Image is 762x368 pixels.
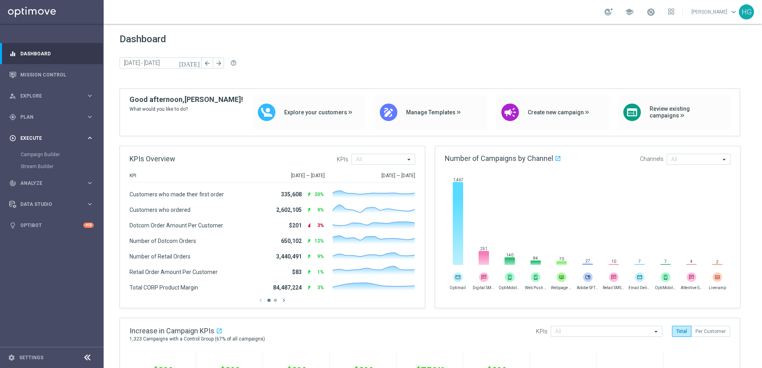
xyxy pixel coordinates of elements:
div: Optibot [9,215,94,236]
button: Data Studio keyboard_arrow_right [9,201,94,207]
div: HG [739,4,754,20]
a: Stream Builder [21,163,83,170]
div: Dashboard [9,43,94,64]
i: keyboard_arrow_right [86,134,94,142]
div: Campaign Builder [21,149,103,161]
div: Stream Builder [21,161,103,172]
div: +10 [83,223,94,228]
span: Execute [20,136,86,141]
i: track_changes [9,180,16,187]
div: Analyze [9,180,86,187]
i: person_search [9,92,16,100]
a: Optibot [20,215,83,236]
button: person_search Explore keyboard_arrow_right [9,93,94,99]
i: lightbulb [9,222,16,229]
i: keyboard_arrow_right [86,92,94,100]
a: Mission Control [20,64,94,85]
span: Explore [20,94,86,98]
div: Data Studio [9,201,86,208]
button: lightbulb Optibot +10 [9,222,94,229]
i: keyboard_arrow_right [86,113,94,121]
i: keyboard_arrow_right [86,179,94,187]
span: Analyze [20,181,86,186]
button: Mission Control [9,72,94,78]
div: Plan [9,114,86,121]
button: equalizer Dashboard [9,51,94,57]
button: play_circle_outline Execute keyboard_arrow_right [9,135,94,141]
div: Explore [9,92,86,100]
i: gps_fixed [9,114,16,121]
button: gps_fixed Plan keyboard_arrow_right [9,114,94,120]
a: Settings [19,355,43,360]
div: Execute [9,135,86,142]
i: play_circle_outline [9,135,16,142]
span: Plan [20,115,86,119]
i: equalizer [9,50,16,57]
span: school [625,8,634,16]
button: track_changes Analyze keyboard_arrow_right [9,180,94,186]
span: keyboard_arrow_down [729,8,738,16]
a: [PERSON_NAME]keyboard_arrow_down [691,6,739,18]
span: Data Studio [20,202,86,207]
a: Dashboard [20,43,94,64]
div: Mission Control [9,64,94,85]
a: Campaign Builder [21,151,83,158]
i: settings [8,354,15,361]
i: keyboard_arrow_right [86,200,94,208]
